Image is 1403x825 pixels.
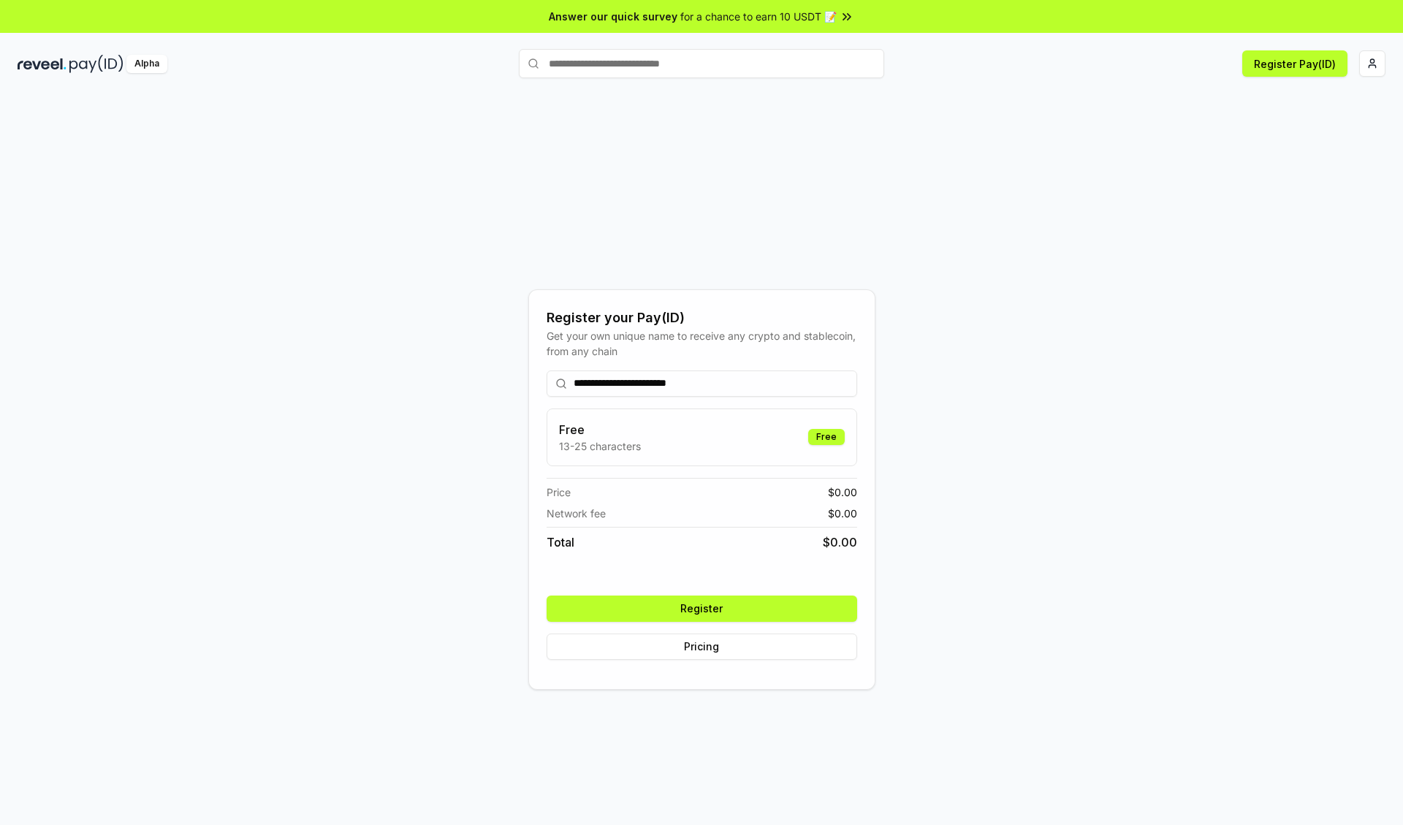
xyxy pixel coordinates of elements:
[680,9,837,24] span: for a chance to earn 10 USDT 📝
[547,484,571,500] span: Price
[547,533,574,551] span: Total
[559,421,641,438] h3: Free
[547,308,857,328] div: Register your Pay(ID)
[1242,50,1347,77] button: Register Pay(ID)
[547,328,857,359] div: Get your own unique name to receive any crypto and stablecoin, from any chain
[828,506,857,521] span: $ 0.00
[547,634,857,660] button: Pricing
[549,9,677,24] span: Answer our quick survey
[808,429,845,445] div: Free
[126,55,167,73] div: Alpha
[547,506,606,521] span: Network fee
[559,438,641,454] p: 13-25 characters
[69,55,123,73] img: pay_id
[823,533,857,551] span: $ 0.00
[547,596,857,622] button: Register
[828,484,857,500] span: $ 0.00
[18,55,66,73] img: reveel_dark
